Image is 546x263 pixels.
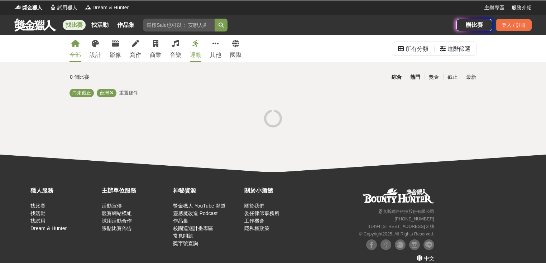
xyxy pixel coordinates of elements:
img: Logo [14,4,21,11]
a: 運動 [190,35,201,62]
div: 獵人服務 [30,186,98,195]
div: 熱門 [406,71,425,83]
a: 隱私權政策 [244,225,269,231]
a: Logo試用獵人 [49,4,77,11]
span: 尚未截止 [72,90,91,96]
div: 國際 [230,51,241,59]
img: Plurk [395,239,406,250]
a: 找活動 [30,210,45,216]
small: © Copyright 2025 . All Rights Reserved. [359,232,434,237]
div: 0 個比賽 [70,71,205,83]
img: Logo [49,4,57,11]
div: 進階篩選 [447,42,470,56]
a: 國際 [230,35,241,62]
a: 活動宣傳 [102,203,122,209]
div: 截止 [443,71,462,83]
a: 其他 [210,35,221,62]
span: 重置條件 [119,90,138,96]
span: 獎金獵人 [22,4,42,11]
a: 校園巡迴計畫專區 [173,225,213,231]
a: 作品集 [173,218,188,224]
a: 張貼比賽佈告 [102,225,132,231]
a: 常見問題 [173,233,193,239]
a: 試用活動合作 [102,218,132,224]
a: 找比賽 [30,203,45,209]
span: 中文 [424,255,434,261]
a: Logo獎金獵人 [14,4,42,11]
div: 其他 [210,51,221,59]
a: 競賽網站模組 [102,210,132,216]
div: 影像 [110,51,121,59]
small: 恩克斯網路科技股份有限公司 [378,209,434,214]
div: 獎金 [425,71,443,83]
a: 獎金獵人 YouTube 頻道 [173,203,226,209]
div: 綜合 [387,71,406,83]
a: 設計 [90,35,101,62]
img: Facebook [366,239,377,250]
a: 商業 [150,35,161,62]
a: 獎字號查詢 [173,240,198,246]
a: LogoDream & Hunter [85,4,129,11]
a: 作品集 [114,20,137,30]
div: 商業 [150,51,161,59]
input: 這樣Sale也可以： 安聯人壽創意銷售法募集 [143,19,215,31]
div: 全部 [70,51,81,59]
a: 寫作 [130,35,141,62]
img: Logo [85,4,92,11]
a: 關於我們 [244,203,264,209]
a: 靈感魔改造 Podcast [173,210,217,216]
div: 關於小酒館 [244,186,312,195]
span: Dream & Hunter [92,4,129,11]
a: 找比賽 [63,20,86,30]
a: 服務介紹 [512,4,532,11]
span: 台灣 [100,90,109,96]
div: 運動 [190,51,201,59]
a: 主辦專區 [484,4,504,11]
div: 設計 [90,51,101,59]
div: 主辦單位服務 [102,186,169,195]
a: 辦比賽 [456,19,492,31]
a: 找活動 [88,20,111,30]
img: Facebook [380,239,391,250]
div: 最新 [462,71,480,83]
span: 試用獵人 [57,4,77,11]
img: LINE [423,239,434,250]
div: 神秘資源 [173,186,241,195]
a: Dream & Hunter [30,225,67,231]
a: 找試用 [30,218,45,224]
a: 音樂 [170,35,181,62]
small: 11494 [STREET_ADDRESS] 3 樓 [368,224,434,229]
div: 登入 / 註冊 [496,19,532,31]
small: [PHONE_NUMBER] [394,216,434,221]
a: 全部 [70,35,81,62]
a: 影像 [110,35,121,62]
div: 寫作 [130,51,141,59]
img: Instagram [409,239,420,250]
a: 工作機會 [244,218,264,224]
a: 委任律師事務所 [244,210,279,216]
div: 音樂 [170,51,181,59]
div: 所有分類 [406,42,428,56]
